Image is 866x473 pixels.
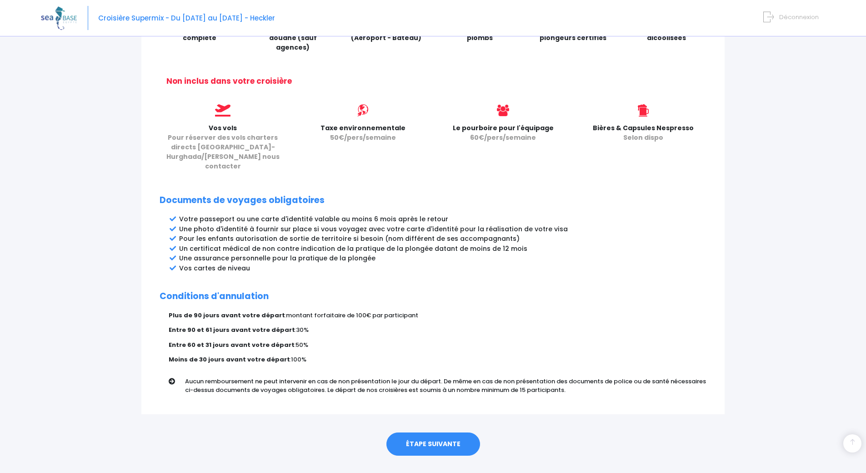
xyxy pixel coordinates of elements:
h2: Conditions d'annulation [160,291,706,302]
p: Taxe environnementale [300,123,426,142]
img: icon_users@2x.png [497,104,509,117]
span: 60€/pers/semaine [470,133,536,142]
p: : [169,326,706,335]
span: 50% [295,341,308,349]
li: Vos cartes de niveau [179,264,706,273]
li: Un certificat médical de non contre indication de la pratique de la plongée datant de moins de 12... [179,244,706,254]
li: Une assurance personnelle pour la pratique de la plongée [179,254,706,263]
strong: Entre 90 et 61 jours avant votre départ [169,326,295,334]
span: Croisière Supermix - Du [DATE] au [DATE] - Heckler [98,13,275,23]
span: Pour réserver des vols charters directs [GEOGRAPHIC_DATA]-Hurghada/[PERSON_NAME] nous contacter [166,133,280,171]
a: ÉTAPE SUIVANTE [386,432,480,456]
p: : [169,355,706,364]
li: Pour les enfants autorisation de sortie de territoire si besoin (nom différent de ses accompagnants) [179,234,706,244]
strong: Plus de 90 jours avant votre départ [169,311,285,320]
span: Déconnexion [779,13,819,21]
p: VISA & Assistance à la douane (sauf agences) [253,24,333,52]
p: : [169,311,706,320]
h2: Non inclus dans votre croisière [166,76,706,86]
strong: Entre 60 et 31 jours avant votre départ [169,341,295,349]
strong: Moins de 30 jours avant votre départ [169,355,290,364]
p: Vos vols [160,123,286,171]
p: Bières & Capsules Nespresso [580,123,706,142]
span: montant forfaitaire de 100€ par participant [286,311,418,320]
p: : [169,341,706,350]
span: 100% [291,355,306,364]
h2: Documents de voyages obligatoires [160,195,706,206]
span: 50€/pers/semaine [330,133,396,142]
span: Selon dispo [623,133,663,142]
img: icon_environment.svg [357,104,369,117]
li: Votre passeport ou une carte d'identité valable au moins 6 mois après le retour [179,214,706,224]
img: icon_biere.svg [638,104,648,117]
img: icon_vols.svg [215,104,230,117]
p: Le pourboire pour l'équipage [440,123,566,142]
li: Une photo d'identité à fournir sur place si vous voyagez avec votre carte d'identité pour la réal... [179,224,706,234]
span: 30% [296,326,309,334]
p: Aucun remboursement ne peut intervenir en cas de non présentation le jour du départ. De même en c... [185,377,713,395]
